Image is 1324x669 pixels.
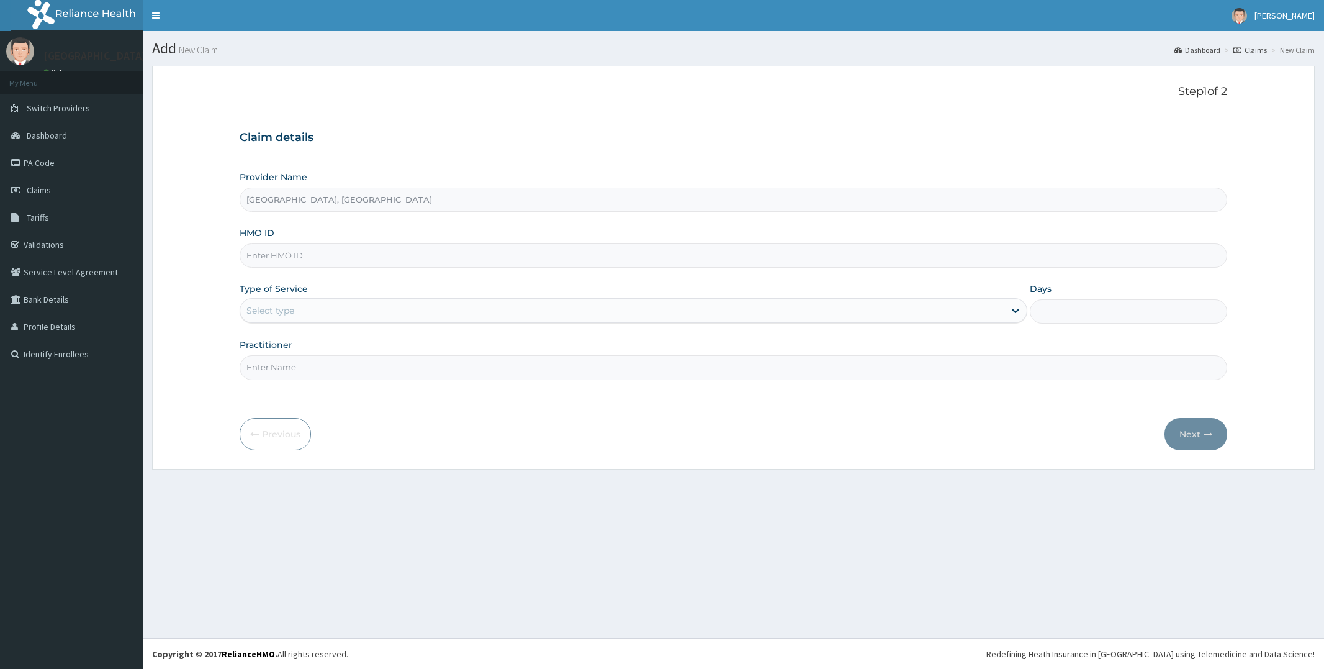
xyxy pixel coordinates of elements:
[27,102,90,114] span: Switch Providers
[1254,10,1315,21] span: [PERSON_NAME]
[27,130,67,141] span: Dashboard
[43,50,179,61] p: [GEOGRAPHIC_DATA] ABUJA
[27,184,51,196] span: Claims
[240,227,274,239] label: HMO ID
[152,40,1315,57] h1: Add
[1232,8,1247,24] img: User Image
[1174,45,1220,55] a: Dashboard
[240,85,1227,99] p: Step 1 of 2
[240,283,308,295] label: Type of Service
[152,649,277,660] strong: Copyright © 2017 .
[1164,418,1227,450] button: Next
[986,648,1315,660] div: Redefining Heath Insurance in [GEOGRAPHIC_DATA] using Telemedicine and Data Science!
[1233,45,1267,55] a: Claims
[176,45,218,55] small: New Claim
[1030,283,1052,295] label: Days
[240,355,1227,380] input: Enter Name
[240,131,1227,145] h3: Claim details
[240,418,311,450] button: Previous
[240,171,307,183] label: Provider Name
[240,243,1227,268] input: Enter HMO ID
[1268,45,1315,55] li: New Claim
[246,304,294,317] div: Select type
[43,68,73,76] a: Online
[27,212,49,223] span: Tariffs
[240,339,292,351] label: Practitioner
[222,649,275,660] a: RelianceHMO
[6,37,34,65] img: User Image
